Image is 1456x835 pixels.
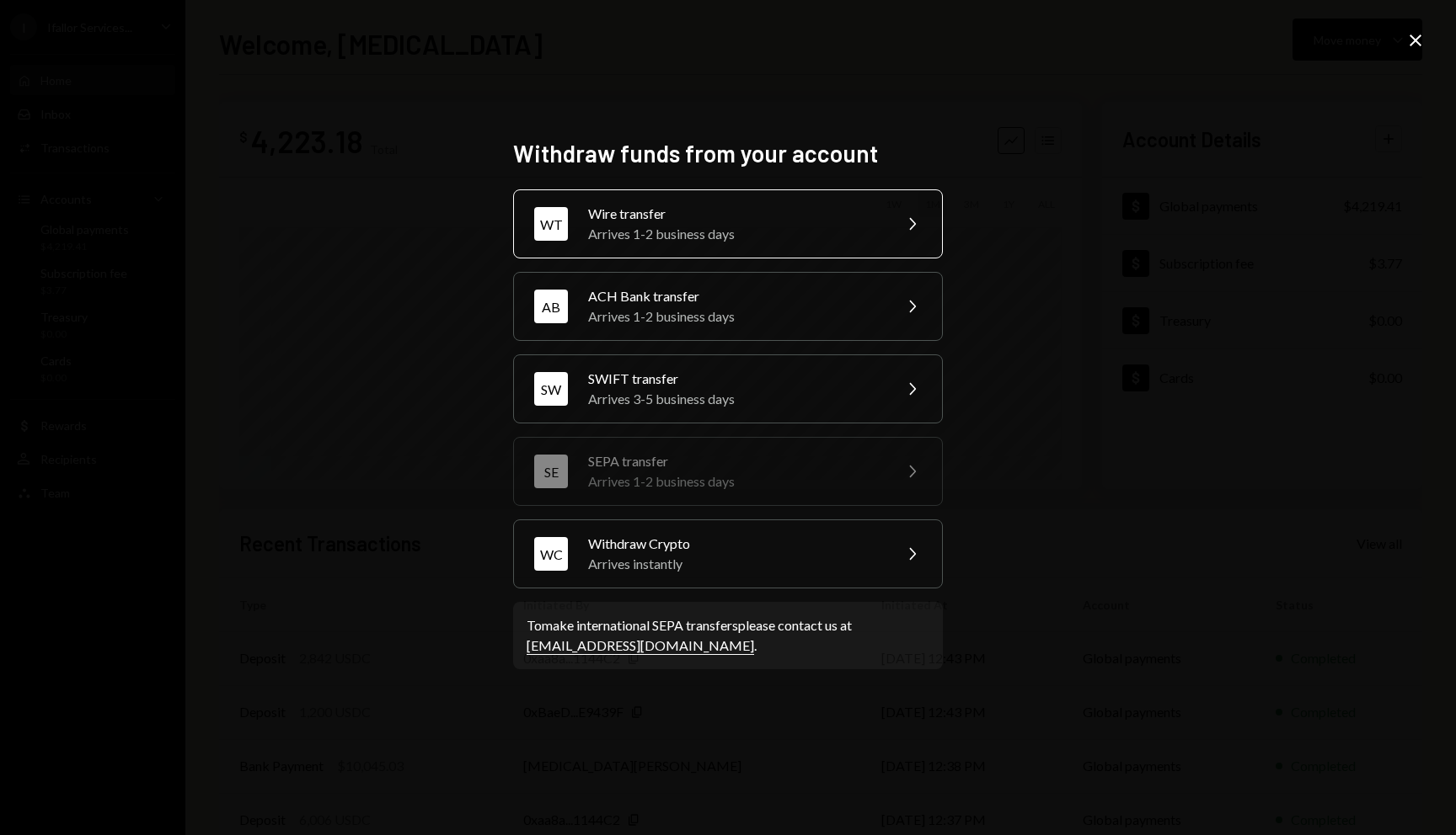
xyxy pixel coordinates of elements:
[513,354,943,423] button: SWSWIFT transferArrives 3-5 business days
[588,286,881,306] div: ACH Bank transfer
[588,471,881,492] div: Arrives 1-2 business days
[534,372,568,406] div: SW
[534,537,568,571] div: WC
[588,306,881,327] div: Arrives 1-2 business days
[527,637,754,655] a: [EMAIL_ADDRESS][DOMAIN_NAME]
[588,389,881,409] div: Arrives 3-5 business days
[513,137,943,170] h2: Withdraw funds from your account
[534,290,568,323] div: AB
[588,204,881,224] div: Wire transfer
[588,451,881,471] div: SEPA transfer
[588,554,881,574] div: Arrives instantly
[588,369,881,389] div: SWIFT transfer
[513,272,943,341] button: ABACH Bank transferArrives 1-2 business days
[588,534,881,554] div: Withdraw Crypto
[534,455,568,488] div: SE
[588,224,881,244] div: Arrives 1-2 business days
[527,615,929,656] div: To make international SEPA transfers please contact us at .
[513,189,943,258] button: WTWire transferArrives 1-2 business days
[513,437,943,506] button: SESEPA transferArrives 1-2 business days
[534,207,568,241] div: WT
[513,519,943,588] button: WCWithdraw CryptoArrives instantly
